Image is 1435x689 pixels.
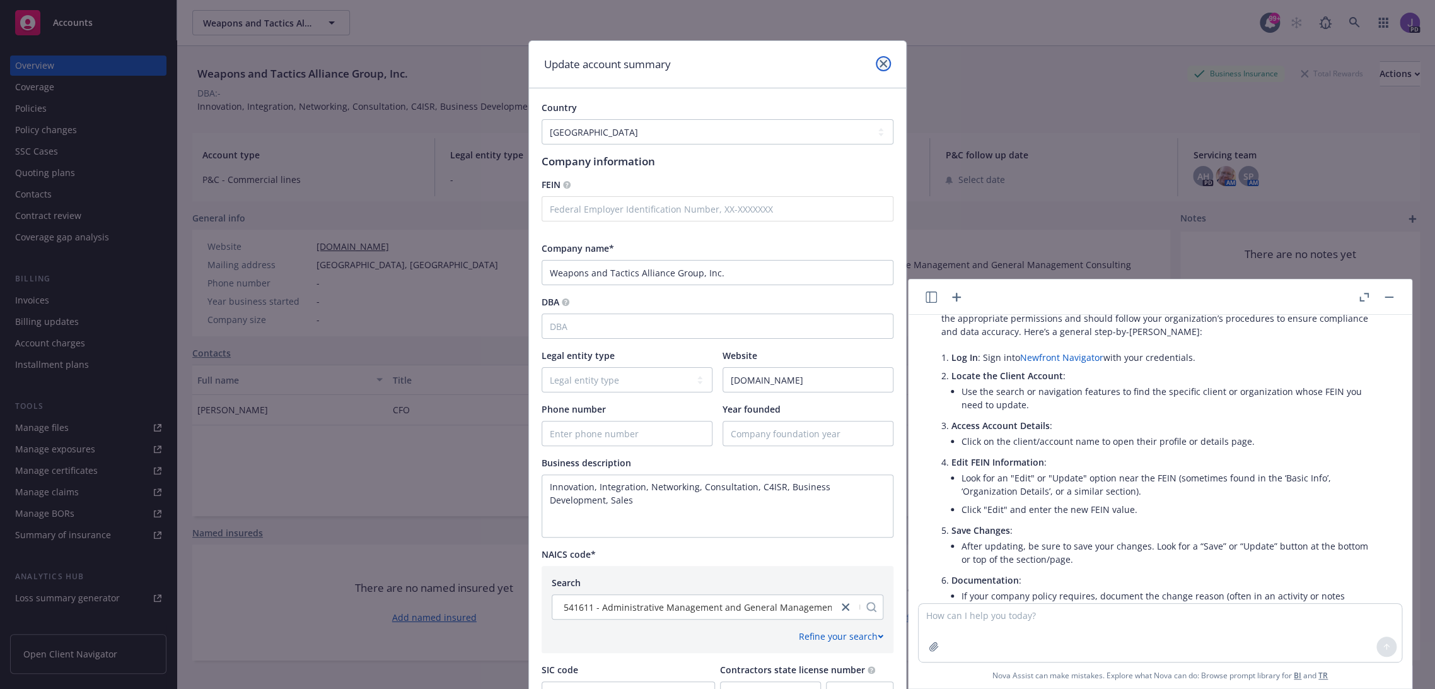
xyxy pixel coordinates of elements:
a: Newfront Navigator [1020,351,1103,363]
li: : [951,416,1379,453]
span: NAICS code* [542,548,596,560]
input: Enter URL [723,368,893,392]
li: : Sign into with your credentials. [951,348,1379,367]
li: After updating, be sure to save your changes. Look for a “Save” or “Update” button at the bottom ... [962,537,1379,568]
span: 541611 - Administrative Management and General Management Consulting Services [559,601,832,614]
span: Legal entity type [542,350,615,362]
li: Look for an "Edit" or "Update" option near the FEIN (sometimes found in the ‘Basic Info’, ‘Organi... [962,469,1379,500]
span: Country [542,102,577,114]
span: Documentation [951,574,1019,586]
a: BI [1294,670,1301,681]
h1: Update account summary [544,56,671,73]
span: Business description [542,457,631,469]
span: DBA [542,296,559,308]
input: Enter phone number [542,421,712,445]
p: To update a FEIN (Federal Employer Identification Number) in Newfront Navigator, you typically ne... [941,298,1379,338]
span: Access Account Details [951,420,1050,432]
li: : [951,571,1379,621]
span: Phone number [542,403,606,415]
li: Click "Edit" and enter the new FEIN value. [962,500,1379,519]
a: TR [1318,670,1328,681]
span: Nova Assist can make mistakes. Explore what Nova can do: Browse prompt library for and [914,662,1407,688]
textarea: Enter business description [542,474,893,538]
li: : [951,367,1379,416]
span: Locate the Client Account [951,370,1063,382]
li: Use the search or navigation features to find the specific client or organization whose FEIN you ... [962,382,1379,414]
span: Company name* [542,242,614,254]
span: 541611 - Administrative Management and General Management Consulting Services [564,601,921,614]
span: Save Changes [951,524,1010,536]
span: Website [723,350,757,362]
a: close [876,56,891,71]
input: Company name [542,260,893,285]
li: : [951,453,1379,521]
li: Click on the client/account name to open their profile or details page. [962,432,1379,450]
span: Contractors state license number [720,664,865,676]
h1: Company information [542,155,893,168]
span: Edit FEIN Information [951,456,1044,468]
input: DBA [542,314,893,339]
span: Search [552,577,581,589]
span: Log In [951,351,978,363]
span: Year founded [723,403,781,415]
a: close [838,599,853,615]
span: SIC code [542,664,578,676]
li: : [951,521,1379,571]
input: Federal Employer Identification Number, XX-XXXXXXX [542,196,893,221]
input: Company foundation year [723,421,893,445]
span: FEIN [542,179,561,191]
div: Refine your search [799,630,883,643]
li: If your company policy requires, document the change reason (often in an activity or notes sectio... [962,587,1379,618]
